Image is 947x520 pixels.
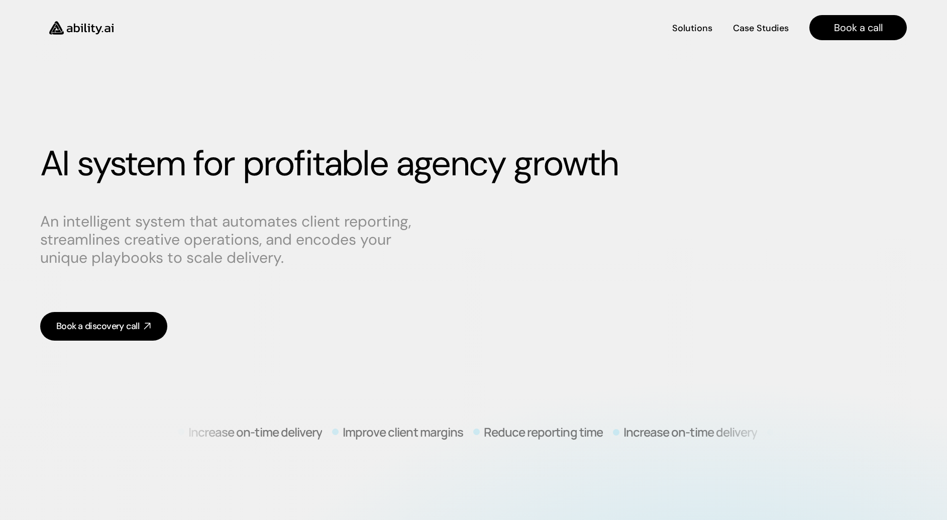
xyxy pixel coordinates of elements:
p: Increase on-time delivery [623,426,757,438]
nav: Main navigation [128,15,907,40]
p: An intelligent system that automates client reporting, streamlines creative operations, and encod... [40,213,422,267]
a: Book a call [809,15,907,40]
h4: Book a call [834,21,883,35]
h3: Ready-to-use in Slack [66,94,136,105]
h4: Solutions [672,22,712,35]
a: Book a discovery call [40,312,167,341]
a: Solutions [672,19,712,37]
div: Book a discovery call [56,320,139,333]
p: Improve client margins [343,426,463,438]
h1: AI system for profitable agency growth [40,143,907,185]
p: Reduce reporting time [483,426,602,438]
h4: Case Studies [733,22,789,35]
p: Increase on-time delivery [188,426,322,438]
a: Case Studies [732,19,789,37]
